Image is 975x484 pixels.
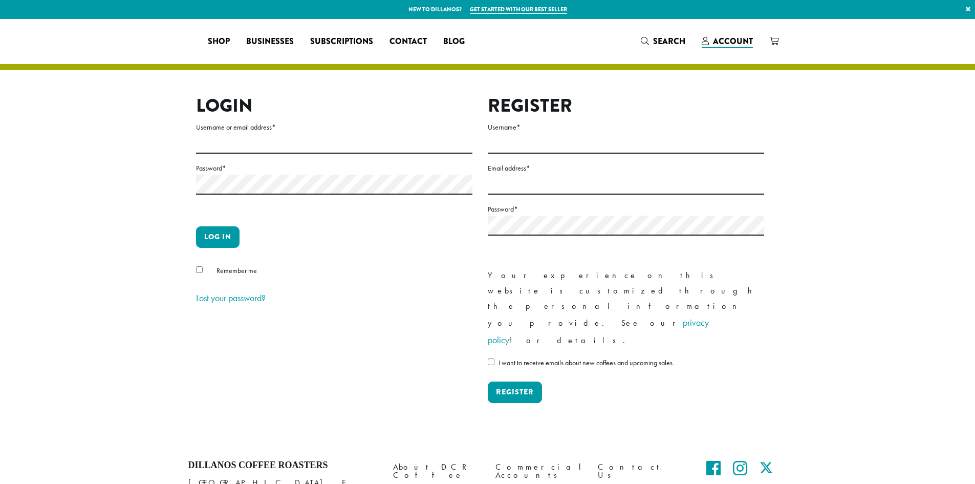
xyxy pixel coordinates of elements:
span: Contact [389,35,427,48]
a: About DCR Coffee [393,460,480,482]
h4: Dillanos Coffee Roasters [188,460,378,471]
label: Password [488,203,764,216]
a: Contact Us [598,460,685,482]
a: Commercial Accounts [495,460,582,482]
label: Email address [488,162,764,175]
label: Username [488,121,764,134]
span: Blog [443,35,465,48]
button: Register [488,382,542,403]
a: Lost your password? [196,292,266,304]
h2: Login [196,95,472,117]
button: Log in [196,226,240,248]
label: Password [196,162,472,175]
span: Subscriptions [310,35,373,48]
input: I want to receive emails about new coffees and upcoming sales. [488,359,494,365]
p: Your experience on this website is customized through the personal information you provide. See o... [488,268,764,349]
h2: Register [488,95,764,117]
a: Get started with our best seller [470,5,567,14]
span: Shop [208,35,230,48]
span: Remember me [216,266,257,275]
span: I want to receive emails about new coffees and upcoming sales. [499,358,674,367]
span: Account [713,35,753,47]
span: Businesses [246,35,294,48]
a: privacy policy [488,317,709,346]
a: Shop [200,33,238,50]
label: Username or email address [196,121,472,134]
a: Search [633,33,694,50]
span: Search [653,35,685,47]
